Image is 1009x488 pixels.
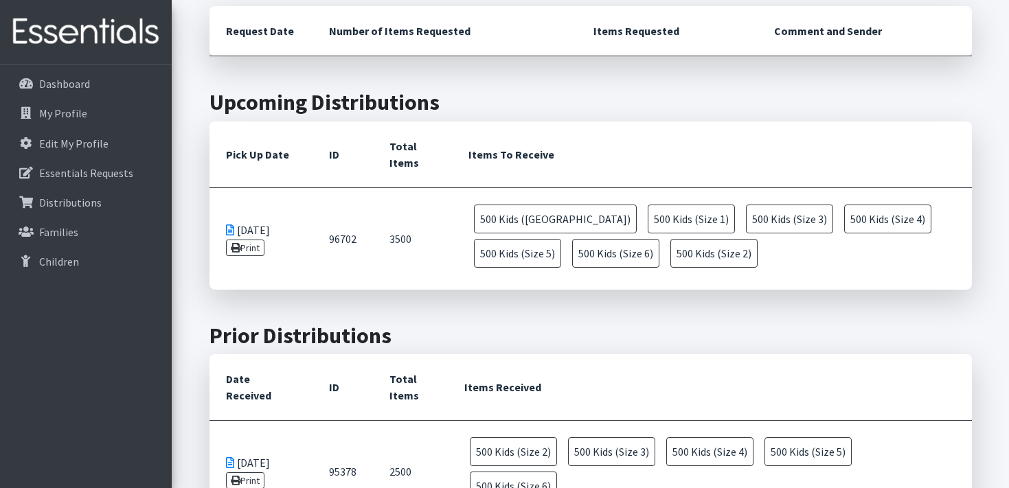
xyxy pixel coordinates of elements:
th: Total Items [373,354,448,421]
th: Number of Items Requested [313,6,578,56]
td: [DATE] [209,187,313,290]
th: Request Date [209,6,313,56]
span: 500 Kids (Size 5) [474,239,561,268]
th: Comment and Sender [758,6,971,56]
img: HumanEssentials [5,9,166,55]
a: Dashboard [5,70,166,97]
span: 500 Kids (Size 5) [764,437,852,466]
span: 500 Kids (Size 3) [568,437,655,466]
span: 500 Kids (Size 6) [572,239,659,268]
th: Total Items [373,121,452,188]
p: My Profile [39,106,87,120]
h2: Upcoming Distributions [209,89,972,115]
h2: Prior Distributions [209,323,972,349]
th: ID [313,121,373,188]
p: Distributions [39,196,102,209]
span: 500 Kids (Size 4) [666,437,753,466]
span: 500 Kids (Size 2) [470,437,557,466]
th: ID [313,354,373,421]
p: Children [39,255,79,268]
span: 500 Kids (Size 2) [670,239,758,268]
a: Families [5,218,166,246]
a: Distributions [5,189,166,216]
p: Edit My Profile [39,137,109,150]
a: Children [5,248,166,275]
p: Essentials Requests [39,166,133,180]
a: My Profile [5,100,166,127]
span: 500 Kids (Size 1) [648,205,735,233]
p: Dashboard [39,77,90,91]
th: Items To Receive [452,121,972,188]
th: Pick Up Date [209,121,313,188]
span: 500 Kids (Size 3) [746,205,833,233]
span: 500 Kids ([GEOGRAPHIC_DATA]) [474,205,637,233]
a: Essentials Requests [5,159,166,187]
p: Families [39,225,78,239]
a: Edit My Profile [5,130,166,157]
th: Date Received [209,354,313,421]
th: Items Requested [577,6,758,56]
td: 96702 [313,187,373,290]
span: 500 Kids (Size 4) [844,205,931,233]
th: Items Received [448,354,972,421]
a: Print [226,240,265,256]
td: 3500 [373,187,452,290]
